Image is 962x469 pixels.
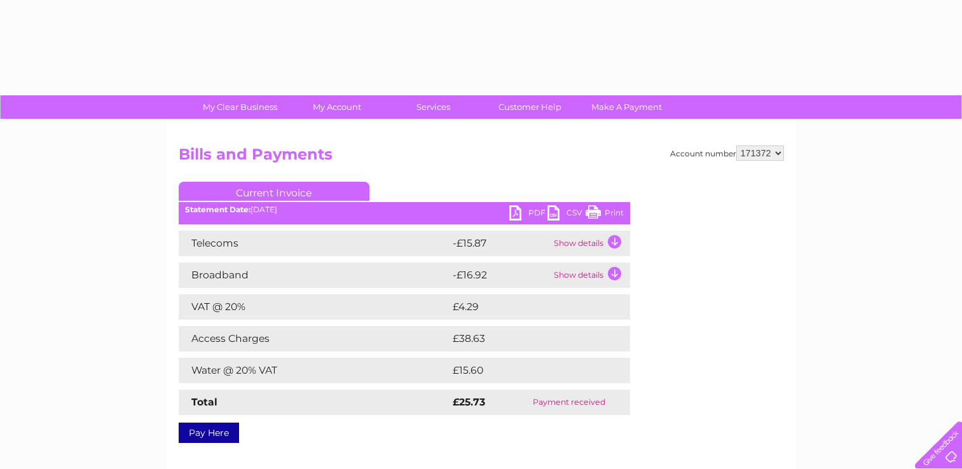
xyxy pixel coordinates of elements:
[179,146,784,170] h2: Bills and Payments
[191,396,217,408] strong: Total
[179,326,450,351] td: Access Charges
[179,182,369,201] a: Current Invoice
[185,205,251,214] b: Statement Date:
[509,205,547,224] a: PDF
[478,95,582,119] a: Customer Help
[450,326,605,351] td: £38.63
[179,205,630,214] div: [DATE]
[670,146,784,161] div: Account number
[551,231,630,256] td: Show details
[547,205,586,224] a: CSV
[450,231,551,256] td: -£15.87
[381,95,486,119] a: Services
[179,423,239,443] a: Pay Here
[450,294,600,320] td: £4.29
[179,294,450,320] td: VAT @ 20%
[179,262,450,288] td: Broadband
[450,358,603,383] td: £15.60
[284,95,389,119] a: My Account
[179,358,450,383] td: Water @ 20% VAT
[179,231,450,256] td: Telecoms
[586,205,624,224] a: Print
[574,95,679,119] a: Make A Payment
[453,396,485,408] strong: £25.73
[551,262,630,288] td: Show details
[509,390,629,415] td: Payment received
[450,262,551,288] td: -£16.92
[188,95,292,119] a: My Clear Business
